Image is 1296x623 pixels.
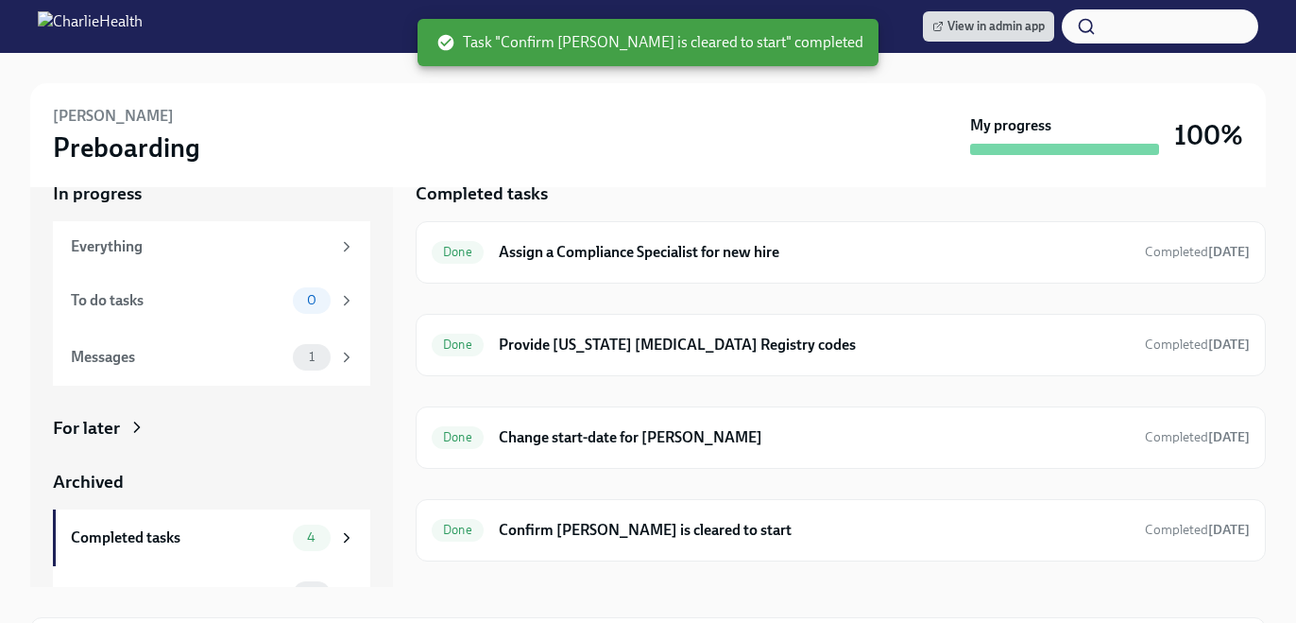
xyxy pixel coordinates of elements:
[923,11,1054,42] a: View in admin app
[298,350,326,364] span: 1
[1145,428,1250,446] span: September 10th, 2025 11:52
[499,335,1130,355] h6: Provide [US_STATE] [MEDICAL_DATA] Registry codes
[432,245,484,259] span: Done
[71,347,285,368] div: Messages
[1145,521,1250,539] span: September 24th, 2025 08:47
[1208,522,1250,538] strong: [DATE]
[1145,243,1250,261] span: September 2nd, 2025 07:32
[1145,336,1250,354] span: September 2nd, 2025 08:24
[432,237,1250,268] a: DoneAssign a Compliance Specialist for new hireCompleted[DATE]
[53,470,370,494] a: Archived
[1208,337,1250,353] strong: [DATE]
[53,130,200,164] h3: Preboarding
[932,17,1045,36] span: View in admin app
[71,584,285,605] div: Messages
[1145,429,1250,445] span: Completed
[53,329,370,386] a: Messages1
[1145,244,1250,260] span: Completed
[1208,244,1250,260] strong: [DATE]
[53,416,370,441] a: For later
[499,242,1130,263] h6: Assign a Compliance Specialist for new hire
[1145,337,1250,353] span: Completed
[970,115,1051,136] strong: My progress
[416,182,548,206] h5: Completed tasks
[71,528,285,548] div: Completed tasks
[499,427,1130,448] h6: Change start-date for [PERSON_NAME]
[432,515,1250,545] a: DoneConfirm [PERSON_NAME] is cleared to startCompleted[DATE]
[38,11,143,42] img: CharlieHealth
[432,337,484,352] span: Done
[432,430,484,444] span: Done
[53,221,370,272] a: Everything
[1145,522,1250,538] span: Completed
[499,520,1130,541] h6: Confirm [PERSON_NAME] is cleared to start
[71,290,285,311] div: To do tasks
[53,510,370,566] a: Completed tasks4
[53,182,370,206] a: In progress
[53,106,174,127] h6: [PERSON_NAME]
[53,272,370,329] a: To do tasks0
[53,416,120,441] div: For later
[296,293,328,307] span: 0
[436,32,863,53] span: Task "Confirm [PERSON_NAME] is cleared to start" completed
[1174,118,1243,152] h3: 100%
[53,566,370,623] a: Messages
[432,423,1250,453] a: DoneChange start-date for [PERSON_NAME]Completed[DATE]
[1208,429,1250,445] strong: [DATE]
[432,523,484,537] span: Done
[296,530,327,545] span: 4
[71,236,331,257] div: Everything
[432,330,1250,360] a: DoneProvide [US_STATE] [MEDICAL_DATA] Registry codesCompleted[DATE]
